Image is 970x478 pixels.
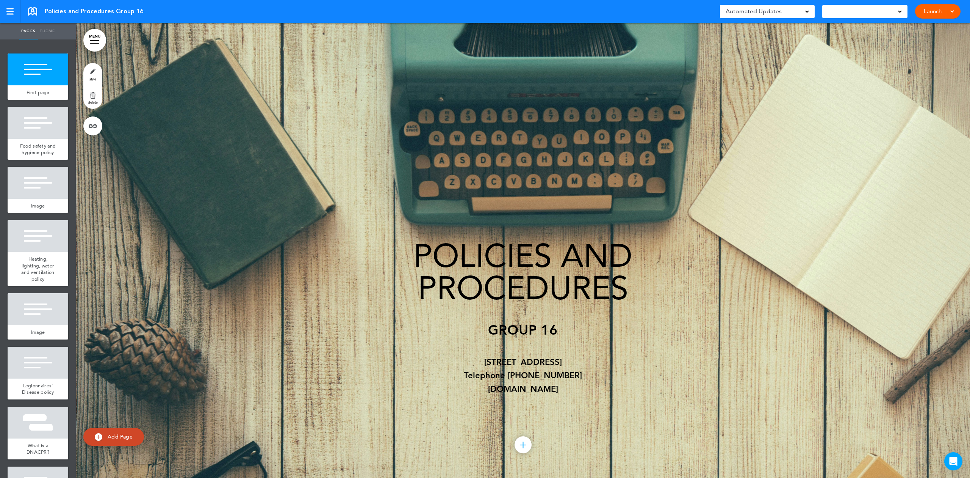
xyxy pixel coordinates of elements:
a: Food safety and hygiene policy [8,139,68,160]
span: Image [31,329,45,335]
span: Heating, lighting, water and ventilation policy [21,256,55,282]
a: Legionnaires’ Disease policy [8,379,68,399]
span: Policies and Procedures Group 16 [45,7,143,16]
a: Pages [19,23,38,39]
span: Add Page [108,433,133,440]
span: [STREET_ADDRESS] [484,357,562,367]
a: delete [83,86,102,109]
span: [DOMAIN_NAME] [488,384,558,394]
div: Open Intercom Messenger [944,452,962,470]
span: Legionnaires’ Disease policy [22,382,54,396]
a: Heating, lighting, water and ventilation policy [8,252,68,286]
a: MENU [83,29,106,52]
a: Theme [38,23,57,39]
span: delete [88,100,98,104]
span: What is a DNACPR? [27,442,49,456]
a: Image [8,199,68,213]
a: Add Page [83,428,144,446]
span: Automated Updates [726,6,782,17]
a: What is a DNACPR? [8,439,68,459]
span: Telephone [PHONE_NUMBER] [464,370,582,381]
a: style [83,63,102,86]
span: POLICIES AND PROCEDURES [413,237,632,307]
span: GROUP 16 [488,322,558,338]
span: First page [27,89,50,96]
img: add.svg [95,433,102,441]
a: Launch [921,4,945,19]
a: Image [8,325,68,340]
span: Image [31,203,45,209]
span: style [89,77,96,81]
span: Food safety and hygiene policy [20,143,56,156]
a: First page [8,85,68,100]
